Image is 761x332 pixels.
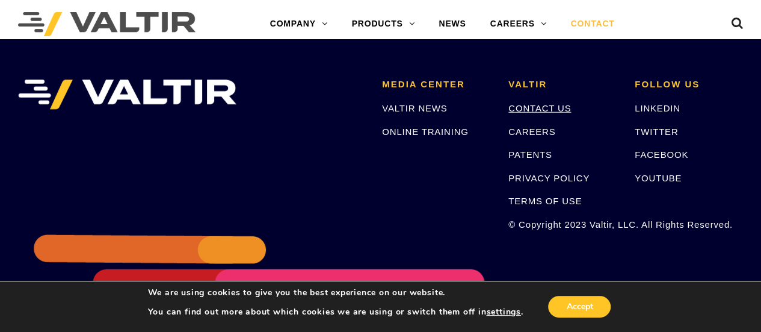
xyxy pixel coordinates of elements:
[635,80,743,90] h2: FOLLOW US
[508,196,582,206] a: TERMS OF USE
[558,12,626,36] a: CONTACT
[340,12,427,36] a: PRODUCTS
[486,307,520,318] button: settings
[508,149,552,160] a: PATENTS
[478,12,559,36] a: CAREERS
[508,80,617,90] h2: VALTIR
[427,12,478,36] a: NEWS
[382,103,447,113] a: VALTIR NEWS
[635,127,678,137] a: TWITTER
[148,287,523,298] p: We are using cookies to give you the best experience on our website.
[258,12,340,36] a: COMPANY
[508,103,571,113] a: CONTACT US
[635,149,688,160] a: FACEBOOK
[635,173,682,183] a: YOUTUBE
[382,80,490,90] h2: MEDIA CENTER
[508,173,590,183] a: PRIVACY POLICY
[548,296,611,318] button: Accept
[18,12,196,36] img: Valtir
[148,307,523,318] p: You can find out more about which cookies we are using or switch them off in .
[18,80,236,110] img: VALTIR
[508,218,617,231] p: © Copyright 2023 Valtir, LLC. All Rights Reserved.
[635,103,680,113] a: LINKEDIN
[382,127,468,137] a: ONLINE TRAINING
[508,127,555,137] a: CAREERS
